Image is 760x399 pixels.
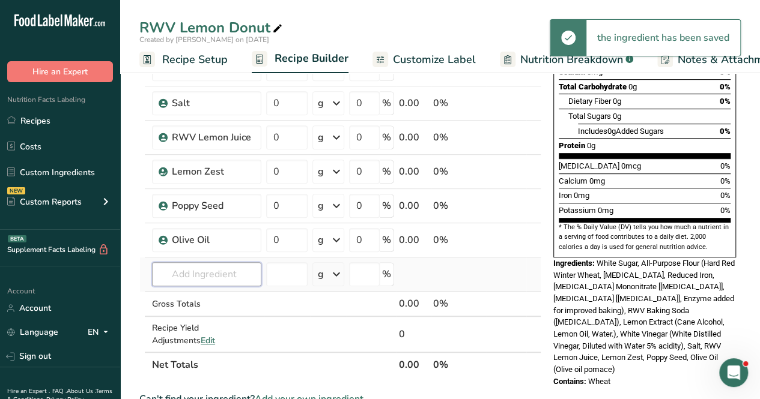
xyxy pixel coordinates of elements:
[172,233,254,247] div: Olive Oil
[559,176,588,185] span: Calcium
[720,127,731,136] span: 0%
[150,352,397,377] th: Net Totals
[589,176,605,185] span: 0mg
[397,352,431,377] th: 0.00
[399,164,428,179] div: 0.00
[152,322,261,347] div: Recipe Yield Adjustments
[588,377,610,386] span: Wheat
[613,112,621,121] span: 0g
[8,235,26,242] div: BETA
[720,176,731,185] span: 0%
[152,262,261,286] input: Add Ingredient
[318,164,324,179] div: g
[67,387,96,395] a: About Us .
[553,259,595,268] span: Ingredients:
[520,52,623,68] span: Nutrition Breakdown
[720,161,731,170] span: 0%
[553,259,735,374] span: White Sugar, All-Purpose Flour (Hard Red Winter Wheat, [MEDICAL_DATA], Reduced Iron, [MEDICAL_DAT...
[7,196,82,208] div: Custom Reports
[318,130,324,145] div: g
[201,335,215,346] span: Edit
[574,191,589,200] span: 0mg
[598,206,613,215] span: 0mg
[568,112,611,121] span: Total Sugars
[720,191,731,200] span: 0%
[586,20,740,56] div: the ingredient has been saved
[719,358,748,387] iframe: Intercom live chat
[318,199,324,213] div: g
[720,206,731,215] span: 0%
[587,67,603,76] span: 0mg
[553,377,586,386] span: Contains:
[318,233,324,247] div: g
[613,97,621,106] span: 0g
[318,267,324,281] div: g
[500,46,633,73] a: Nutrition Breakdown
[139,35,269,44] span: Created by [PERSON_NAME] on [DATE]
[318,96,324,110] div: g
[607,127,616,136] span: 0g
[720,82,731,91] span: 0%
[559,223,731,252] section: * The % Daily Value (DV) tells you how much a nutrient in a serving of food contributes to a dail...
[162,52,228,68] span: Recipe Setup
[559,206,596,215] span: Potassium
[7,322,58,343] a: Language
[399,96,428,110] div: 0.00
[433,164,484,179] div: 0%
[399,327,428,341] div: 0
[433,296,484,311] div: 0%
[587,141,595,150] span: 0g
[7,61,113,82] button: Hire an Expert
[559,141,585,150] span: Protein
[139,17,285,38] div: RWV Lemon Donut
[7,187,25,194] div: NEW
[172,199,254,213] div: Poppy Seed
[152,298,261,310] div: Gross Totals
[559,82,627,91] span: Total Carbohydrate
[433,130,484,145] div: 0%
[172,130,254,145] div: RWV Lemon Juice
[433,96,484,110] div: 0%
[139,46,228,73] a: Recipe Setup
[7,387,50,395] a: Hire an Expert .
[399,296,428,311] div: 0.00
[88,325,113,340] div: EN
[399,130,428,145] div: 0.00
[720,97,731,106] span: 0%
[559,191,572,200] span: Iron
[433,233,484,247] div: 0%
[568,97,611,106] span: Dietary Fiber
[628,82,637,91] span: 0g
[433,199,484,213] div: 0%
[393,52,476,68] span: Customize Label
[399,199,428,213] div: 0.00
[172,96,254,110] div: Salt
[399,233,428,247] div: 0.00
[372,46,476,73] a: Customize Label
[621,161,641,170] span: 0mcg
[431,352,487,377] th: 0%
[172,164,254,179] div: Lemon Zest
[275,50,348,67] span: Recipe Builder
[559,161,619,170] span: [MEDICAL_DATA]
[559,67,585,76] span: Sodium
[52,387,67,395] a: FAQ .
[252,45,348,74] a: Recipe Builder
[578,127,664,136] span: Includes Added Sugars
[720,67,731,76] span: 0%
